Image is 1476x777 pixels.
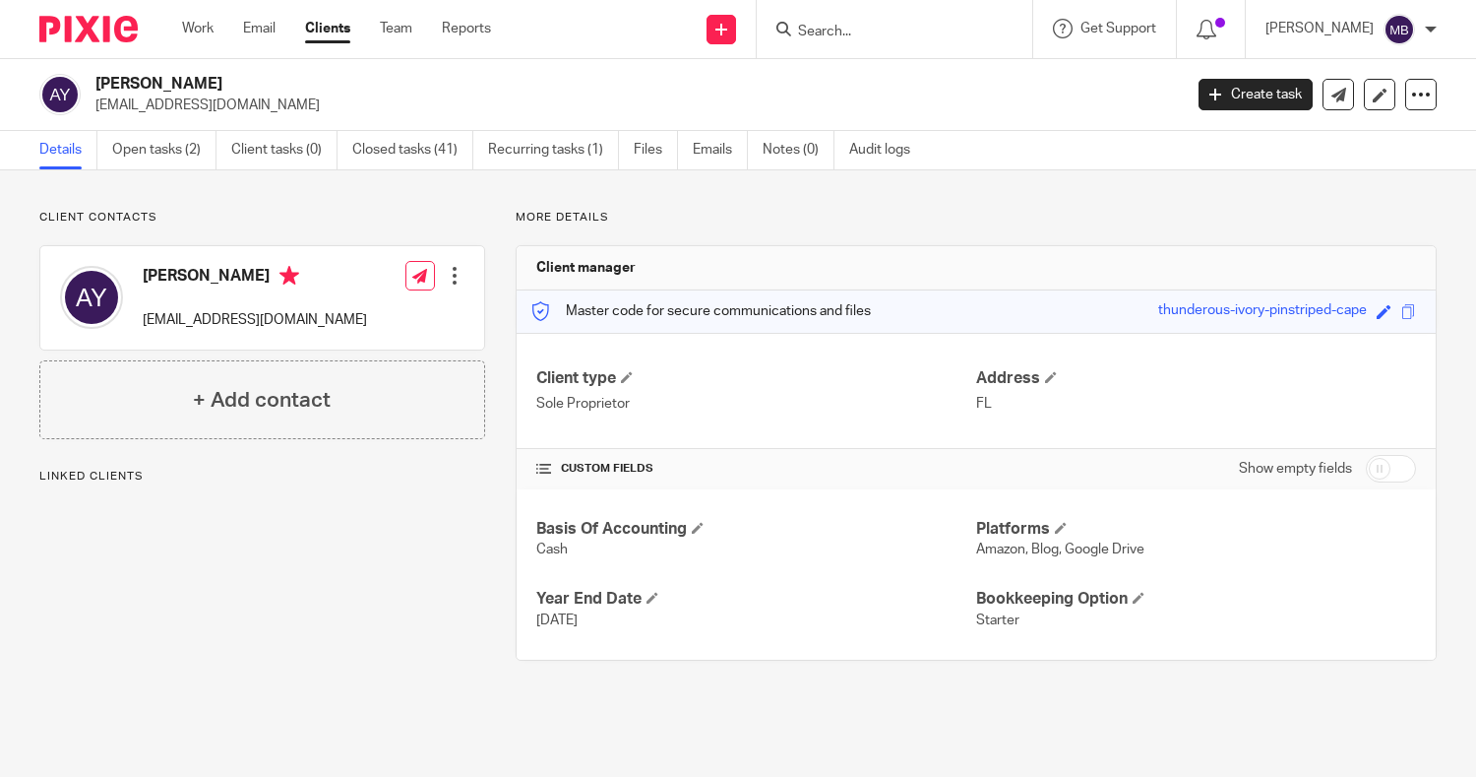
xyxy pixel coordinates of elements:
[536,543,568,556] span: Cash
[536,461,976,477] h4: CUSTOM FIELDS
[1364,79,1395,110] a: Edit client
[1377,304,1391,319] span: Edit code
[231,131,338,169] a: Client tasks (0)
[763,131,834,169] a: Notes (0)
[693,131,748,169] a: Emails
[536,519,976,540] h4: Basis Of Accounting
[1239,459,1352,479] label: Show empty fields
[976,543,1144,556] span: Amazon, Blog, Google Drive
[1055,522,1067,534] span: Edit Platforms
[1322,79,1354,110] a: Send new email
[1080,22,1156,35] span: Get Support
[352,131,473,169] a: Closed tasks (41)
[39,131,97,169] a: Details
[976,614,1019,627] span: Starter
[1133,592,1144,604] span: Edit Bookkeeping Option
[621,371,633,383] span: Change Client type
[1199,79,1313,110] a: Create task
[442,19,491,38] a: Reports
[143,310,367,330] p: [EMAIL_ADDRESS][DOMAIN_NAME]
[1158,300,1367,323] div: thunderous-ivory-pinstriped-cape
[305,19,350,38] a: Clients
[182,19,214,38] a: Work
[243,19,276,38] a: Email
[516,210,1437,226] p: More details
[849,131,925,169] a: Audit logs
[976,589,1416,610] h4: Bookkeeping Option
[193,385,331,416] h4: + Add contact
[646,592,658,604] span: Edit Year End Date
[976,368,1416,389] h4: Address
[380,19,412,38] a: Team
[692,522,704,534] span: Edit Basis Of Accounting
[531,301,871,321] p: Master code for secure communications and files
[1401,304,1416,319] span: Copy to clipboard
[536,394,976,414] p: Sole Proprietor
[1265,19,1374,38] p: [PERSON_NAME]
[39,74,81,115] img: svg%3E
[536,368,976,389] h4: Client type
[143,266,367,291] h4: [PERSON_NAME]
[976,394,1416,414] p: FL
[634,131,678,169] a: Files
[112,131,216,169] a: Open tasks (2)
[39,16,138,42] img: Pixie
[95,96,1169,115] p: [EMAIL_ADDRESS][DOMAIN_NAME]
[39,469,485,485] p: Linked clients
[976,519,1416,540] h4: Platforms
[1045,371,1057,383] span: Edit Address
[279,266,299,286] i: Primary
[536,614,578,627] span: [DATE]
[488,131,619,169] a: Recurring tasks (1)
[39,210,485,226] p: Client contacts
[1384,14,1415,45] img: svg%3E
[95,74,954,95] h2: [PERSON_NAME]
[796,24,973,41] input: Search
[536,258,636,278] h3: Client manager
[60,266,123,329] img: svg%3E
[536,589,976,610] h4: Year End Date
